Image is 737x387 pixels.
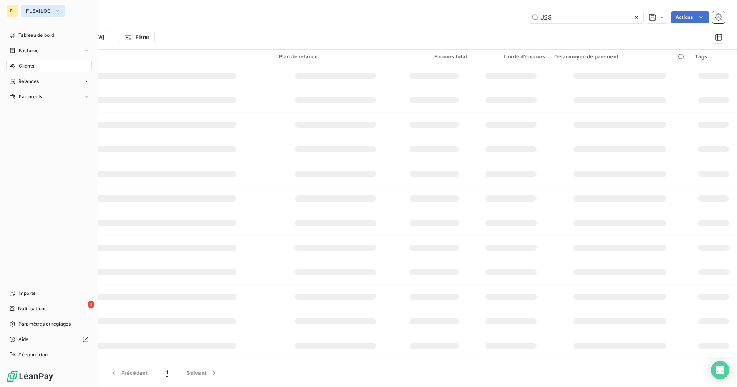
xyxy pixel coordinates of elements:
span: Factures [19,47,38,54]
button: Précédent [101,365,157,381]
span: Clients [19,63,34,69]
span: Déconnexion [18,351,48,358]
div: Encours total [401,53,467,60]
span: FLEXILOC [26,8,51,14]
span: Paiements [19,93,42,100]
span: Tableau de bord [18,32,54,39]
img: Logo LeanPay [6,370,54,382]
div: Open Intercom Messenger [711,361,729,379]
input: Rechercher [528,11,643,23]
div: Limite d’encours [477,53,545,60]
span: Aide [18,336,29,343]
span: Paramètres et réglages [18,321,71,327]
button: Suivant [177,365,227,381]
a: Factures [6,45,92,57]
a: Paiements [6,91,92,103]
span: Notifications [18,305,46,312]
a: Relances [6,75,92,88]
button: 1 [157,365,177,381]
a: Tableau de bord [6,29,92,41]
a: Paramètres et réglages [6,318,92,330]
button: Filtrer [119,31,154,43]
a: Aide [6,333,92,346]
span: 1 [166,369,168,377]
span: 3 [88,301,94,308]
a: Clients [6,60,92,72]
a: Imports [6,287,92,299]
span: Relances [18,78,39,85]
div: Plan de relance [279,53,392,60]
button: Actions [671,11,709,23]
span: Imports [18,290,35,297]
div: Tags [695,53,732,60]
div: Délai moyen de paiement [554,53,685,60]
div: FL [6,5,18,17]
